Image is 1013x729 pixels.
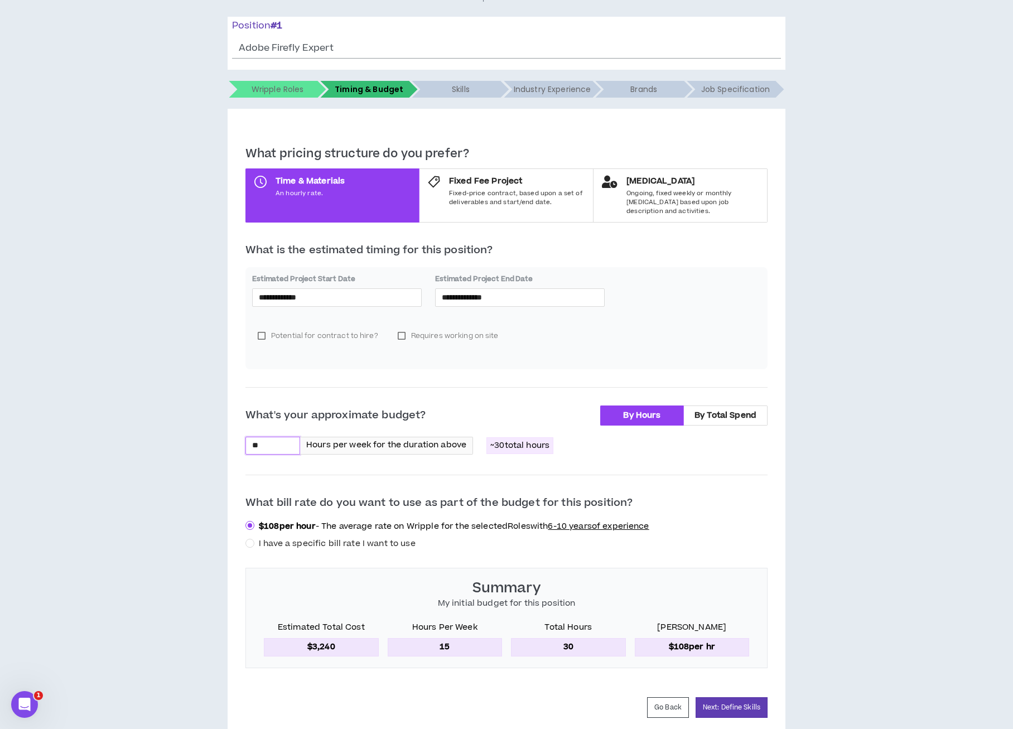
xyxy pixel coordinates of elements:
p: $108 per hr [635,638,750,656]
h5: Skills [452,81,470,98]
p: 30 [511,638,626,656]
h5: Job Specification [701,81,770,98]
h5: Timing & Budget [335,81,403,98]
label: Estimated Project Start Date [252,274,422,284]
span: I have a specific bill rate I want to use [259,538,416,549]
h5: Wripple Roles [252,81,304,98]
label: Potential for contract to hire? [252,327,383,344]
p: What's your approximate budget? [245,408,426,423]
h5: Industry Experience [514,81,591,98]
p: Hours per week for the duration above [306,439,466,451]
strong: $ 108 per hour [259,520,316,532]
p: $3,240 [264,638,379,656]
span: tag [428,176,440,188]
span: Fixed Fee Project [449,176,585,187]
p: What is the estimated timing for this position? [245,243,768,258]
p: My initial budget for this position [438,597,576,610]
span: Fixed-price contract, based upon a set of deliverables and start/end date. [449,189,585,206]
span: Ongoing, fixed weekly or monthly [MEDICAL_DATA] based upon job description and activities. [626,189,759,215]
h5: Brands [630,81,657,98]
p: Position [232,19,781,33]
p: Estimated Total Cost [264,621,379,638]
label: Requires working on site [392,327,504,344]
span: An hourly rate. [276,189,345,198]
p: What pricing structure do you prefer? [245,146,768,162]
b: # 1 [271,19,282,32]
p: 15 [388,638,503,656]
p: What bill rate do you want to use as part of the budget for this position? [245,493,768,511]
span: By Hours [623,409,660,421]
button: Go Back [647,697,689,718]
span: clock-circle [254,176,267,188]
span: 6-10 years of experience [548,520,649,532]
span: 1 [34,691,43,700]
span: By Total Spend [694,409,756,421]
p: Hours Per Week [388,621,503,638]
span: [MEDICAL_DATA] [626,176,759,187]
input: Open position name [232,37,781,59]
p: ~ 30 total hours [486,437,553,454]
iframe: Intercom live chat [11,691,38,718]
p: Total Hours [511,621,626,638]
span: Time & Materials [276,176,345,187]
p: - The average rate on Wripple for the selected Roles with [259,521,649,532]
p: [PERSON_NAME] [635,621,750,638]
p: Summary [438,580,576,597]
label: Estimated Project End Date [435,274,605,284]
button: Next: Define Skills [696,697,768,718]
